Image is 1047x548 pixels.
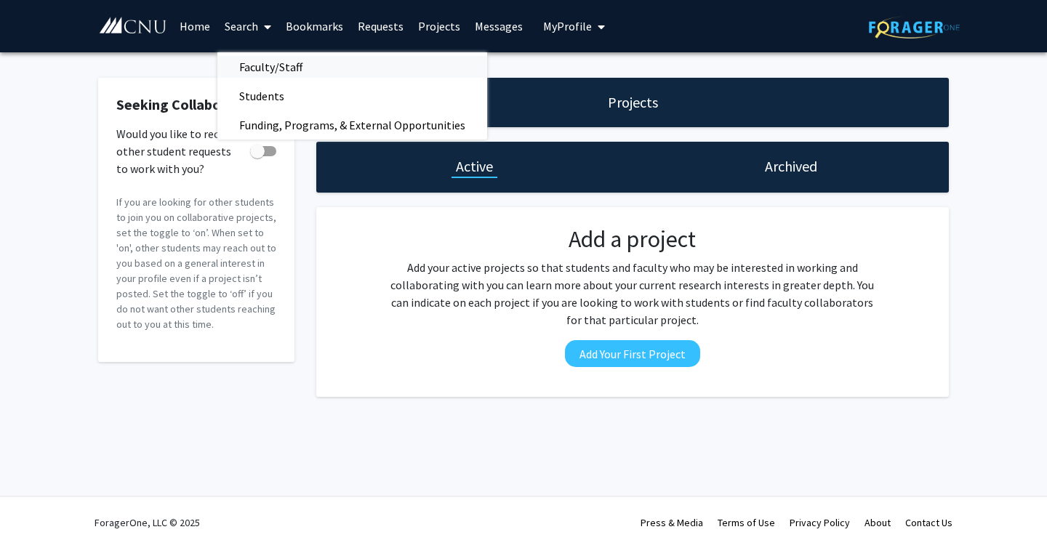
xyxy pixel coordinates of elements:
[718,516,775,529] a: Terms of Use
[905,516,952,529] a: Contact Us
[386,259,879,329] p: Add your active projects so that students and faculty who may be interested in working and collab...
[790,516,850,529] a: Privacy Policy
[869,16,960,39] img: ForagerOne Logo
[217,85,487,107] a: Students
[865,516,891,529] a: About
[543,19,592,33] span: My Profile
[386,225,879,253] h2: Add a project
[11,483,62,537] iframe: Chat
[641,516,703,529] a: Press & Media
[116,96,276,113] h2: Seeking Collaborators?
[217,81,306,110] span: Students
[116,125,244,177] span: Would you like to receive other student requests to work with you?
[350,1,411,52] a: Requests
[172,1,217,52] a: Home
[98,17,167,35] img: Christopher Newport University Logo
[765,156,817,177] h1: Archived
[411,1,468,52] a: Projects
[456,156,493,177] h1: Active
[217,114,487,136] a: Funding, Programs, & External Opportunities
[116,195,276,332] p: If you are looking for other students to join you on collaborative projects, set the toggle to ‘o...
[278,1,350,52] a: Bookmarks
[95,497,200,548] div: ForagerOne, LLC © 2025
[468,1,530,52] a: Messages
[608,92,658,113] h1: Projects
[217,56,487,78] a: Faculty/Staff
[217,1,278,52] a: Search
[217,52,324,81] span: Faculty/Staff
[565,340,700,367] button: Add Your First Project
[217,110,487,140] span: Funding, Programs, & External Opportunities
